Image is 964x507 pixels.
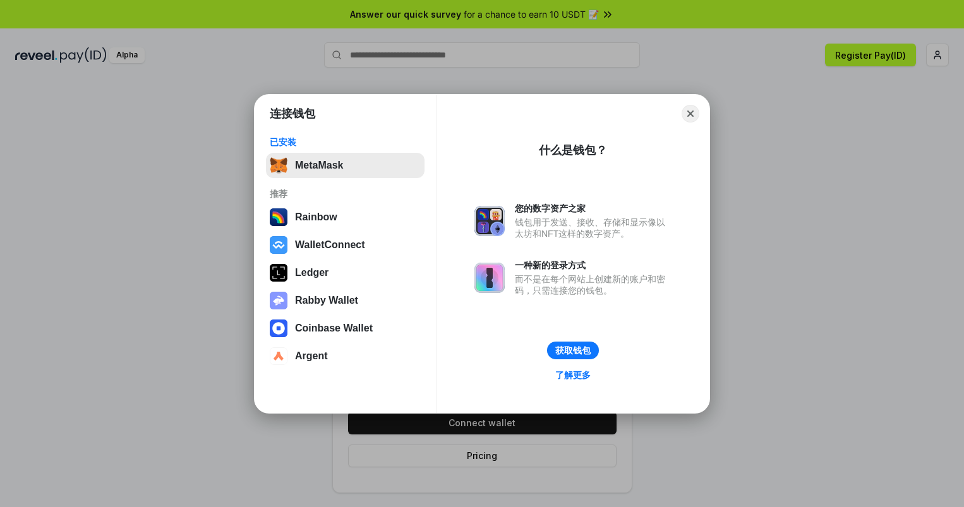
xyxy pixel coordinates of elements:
button: 获取钱包 [547,342,599,359]
div: 已安装 [270,136,421,148]
h1: 连接钱包 [270,106,315,121]
div: 而不是在每个网站上创建新的账户和密码，只需连接您的钱包。 [515,273,672,296]
div: 什么是钱包？ [539,143,607,158]
img: svg+xml,%3Csvg%20xmlns%3D%22http%3A%2F%2Fwww.w3.org%2F2000%2Fsvg%22%20fill%3D%22none%22%20viewBox... [474,263,505,293]
button: WalletConnect [266,232,425,258]
div: 了解更多 [555,369,591,381]
button: Rainbow [266,205,425,230]
img: svg+xml,%3Csvg%20width%3D%2228%22%20height%3D%2228%22%20viewBox%3D%220%200%2028%2028%22%20fill%3D... [270,236,287,254]
div: 您的数字资产之家 [515,203,672,214]
button: Ledger [266,260,425,285]
div: Rainbow [295,212,337,223]
div: 获取钱包 [555,345,591,356]
div: Ledger [295,267,328,278]
div: 推荐 [270,188,421,200]
img: svg+xml,%3Csvg%20width%3D%2228%22%20height%3D%2228%22%20viewBox%3D%220%200%2028%2028%22%20fill%3D... [270,347,287,365]
button: Close [682,105,699,122]
img: svg+xml,%3Csvg%20xmlns%3D%22http%3A%2F%2Fwww.w3.org%2F2000%2Fsvg%22%20fill%3D%22none%22%20viewBox... [270,292,287,309]
div: Coinbase Wallet [295,323,373,334]
button: Coinbase Wallet [266,316,425,341]
div: Rabby Wallet [295,295,358,306]
button: Rabby Wallet [266,288,425,313]
img: svg+xml,%3Csvg%20fill%3D%22none%22%20height%3D%2233%22%20viewBox%3D%220%200%2035%2033%22%20width%... [270,157,287,174]
div: MetaMask [295,160,343,171]
button: Argent [266,343,425,369]
div: Argent [295,350,328,362]
div: 一种新的登录方式 [515,259,672,271]
img: svg+xml,%3Csvg%20width%3D%2228%22%20height%3D%2228%22%20viewBox%3D%220%200%2028%2028%22%20fill%3D... [270,319,287,337]
img: svg+xml,%3Csvg%20xmlns%3D%22http%3A%2F%2Fwww.w3.org%2F2000%2Fsvg%22%20fill%3D%22none%22%20viewBox... [474,206,505,236]
img: svg+xml,%3Csvg%20width%3D%22120%22%20height%3D%22120%22%20viewBox%3D%220%200%20120%20120%22%20fil... [270,208,287,226]
div: WalletConnect [295,239,365,251]
img: svg+xml,%3Csvg%20xmlns%3D%22http%3A%2F%2Fwww.w3.org%2F2000%2Fsvg%22%20width%3D%2228%22%20height%3... [270,264,287,282]
button: MetaMask [266,153,425,178]
a: 了解更多 [548,367,598,383]
div: 钱包用于发送、接收、存储和显示像以太坊和NFT这样的数字资产。 [515,217,672,239]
